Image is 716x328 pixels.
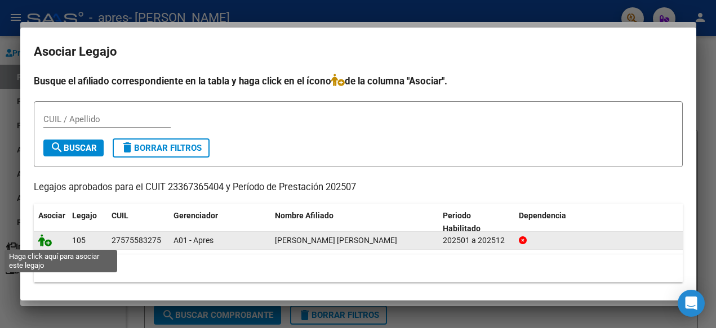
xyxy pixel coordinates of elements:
span: Borrar Filtros [121,143,202,153]
datatable-header-cell: Periodo Habilitado [438,204,514,241]
p: Legajos aprobados para el CUIT 23367365404 y Período de Prestación 202507 [34,181,683,195]
div: Open Intercom Messenger [678,290,705,317]
span: Legajo [72,211,97,220]
span: Buscar [50,143,97,153]
span: Asociar [38,211,65,220]
datatable-header-cell: CUIL [107,204,169,241]
span: 105 [72,236,86,245]
span: Gerenciador [174,211,218,220]
button: Buscar [43,140,104,156]
mat-icon: delete [121,141,134,154]
div: 202501 a 202512 [443,234,510,247]
h4: Busque el afiliado correspondiente en la tabla y haga click en el ícono de la columna "Asociar". [34,74,683,88]
mat-icon: search [50,141,64,154]
span: Dependencia [519,211,566,220]
datatable-header-cell: Dependencia [514,204,683,241]
h2: Asociar Legajo [34,41,683,62]
span: A01 - Apres [174,236,214,245]
span: ACUÑA KIARA BELEN [275,236,397,245]
button: Borrar Filtros [113,138,210,158]
datatable-header-cell: Gerenciador [169,204,270,241]
span: Nombre Afiliado [275,211,333,220]
datatable-header-cell: Nombre Afiliado [270,204,439,241]
datatable-header-cell: Legajo [68,204,107,241]
span: CUIL [112,211,128,220]
span: Periodo Habilitado [443,211,481,233]
div: 27575583275 [112,234,161,247]
datatable-header-cell: Asociar [34,204,68,241]
div: 1 registros [34,254,683,282]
